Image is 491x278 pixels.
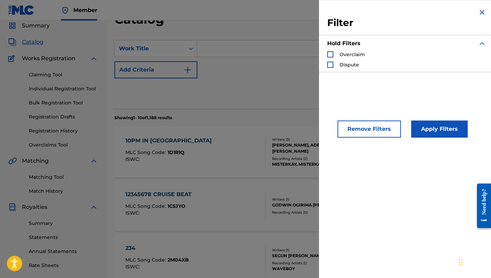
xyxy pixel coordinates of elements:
[125,244,189,252] div: 234
[90,54,98,63] img: expand
[457,245,491,278] iframe: Chat Widget
[125,149,168,155] span: MLC Song Code :
[29,262,98,269] a: Rate Sheets
[478,8,486,16] img: close
[29,85,98,92] a: Individual Registration Tool
[22,54,75,63] span: Works Registration
[272,210,353,215] div: Recording Artists ( 0 )
[272,261,353,266] div: Recording Artists ( 1 )
[459,252,463,273] div: Drag
[29,113,98,121] a: Registration Drafts
[125,210,142,216] span: ISWC :
[340,51,365,58] span: Overclaim
[184,66,192,74] img: 9d2ae6d4665cec9f34b9.svg
[29,220,98,227] a: Summary
[29,99,98,106] a: Bulk Registration Tool
[8,38,16,46] img: Catalog
[327,17,486,29] h3: Filter
[22,38,44,46] span: Catalog
[472,178,491,233] iframe: Resource Center
[22,22,50,30] span: Summary
[114,61,197,78] button: Add Criteria
[340,62,359,68] span: Dispute
[114,126,483,178] a: 10PM IN [GEOGRAPHIC_DATA]MLC Song Code:1D1R1QISWC:Writers (3)[PERSON_NAME], ADEKITE ALALADE, [PER...
[61,6,69,14] img: Top Rightsholder
[272,266,353,272] div: WAVEBOY
[125,156,142,162] span: ISWC :
[272,161,353,167] div: MISTERKAY, MISTERKAY
[168,203,185,209] span: 1C5JYO
[272,248,353,253] div: Writers ( 1 )
[272,142,353,154] div: [PERSON_NAME], ADEKITE ALALADE, [PERSON_NAME]
[8,22,16,30] img: Summary
[29,234,98,241] a: Statements
[114,115,172,121] p: Showing 1 - 10 of 1,188 results
[125,190,195,199] div: 12345678 CRUISE BEAT
[125,137,215,145] div: 10PM IN [GEOGRAPHIC_DATA]
[8,54,17,63] img: Works Registration
[114,180,483,231] a: 12345678 CRUISE BEATMLC Song Code:1C5JYOISWC:Writers (1)GODWIN OGIRIMA [PERSON_NAME]Recording Art...
[90,157,98,165] img: expand
[327,40,360,47] strong: Hold Filters
[272,137,353,142] div: Writers ( 3 )
[478,39,486,48] img: expand
[125,264,142,270] span: ISWC :
[125,257,168,263] span: MLC Song Code :
[114,40,483,109] form: Search Form
[272,253,353,259] div: SEGUN [PERSON_NAME]
[272,156,353,161] div: Recording Artists ( 2 )
[119,45,181,53] div: Work Title
[29,188,98,195] a: Match History
[90,203,98,211] img: expand
[8,5,35,15] img: MLC Logo
[8,157,17,165] img: Matching
[29,174,98,181] a: Matching Tool
[73,6,97,14] span: Member
[29,141,98,149] a: Overclaims Tool
[8,38,44,46] a: CatalogCatalog
[411,121,468,138] button: Apply Filters
[29,248,98,255] a: Annual Statements
[337,121,401,138] button: Remove Filters
[29,127,98,135] a: Registration History
[8,203,16,211] img: Royalties
[125,203,168,209] span: MLC Song Code :
[29,71,98,78] a: Claiming Tool
[168,257,189,263] span: 2M04XB
[272,197,353,202] div: Writers ( 1 )
[168,149,184,155] span: 1D1R1Q
[272,202,353,208] div: GODWIN OGIRIMA [PERSON_NAME]
[22,157,49,165] span: Matching
[8,22,50,30] a: SummarySummary
[22,203,47,211] span: Royalties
